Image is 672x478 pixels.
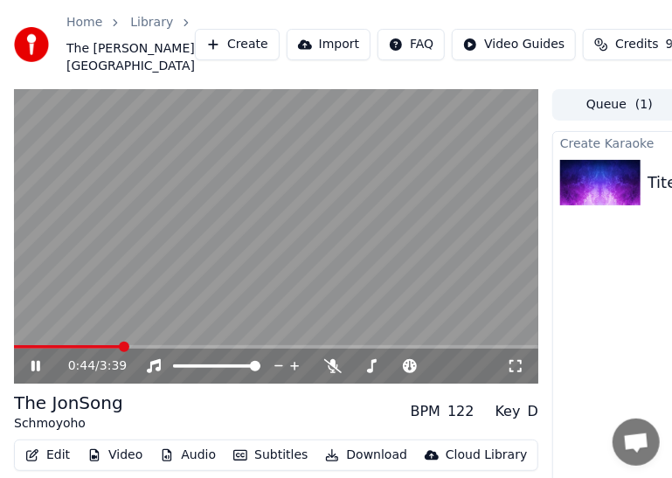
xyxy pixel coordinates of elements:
div: 122 [447,401,475,422]
span: The [PERSON_NAME][GEOGRAPHIC_DATA] [66,40,195,75]
nav: breadcrumb [66,14,195,75]
button: Video [80,443,149,468]
span: Credits [615,36,658,53]
button: Download [318,443,414,468]
button: Create [195,29,280,60]
div: Schmoyoho [14,415,123,433]
span: 0:44 [68,357,95,375]
button: Import [287,29,371,60]
div: Open chat [613,419,660,466]
div: The JonSong [14,391,123,415]
div: Key [495,401,521,422]
span: 3:39 [100,357,127,375]
button: FAQ [378,29,445,60]
button: Subtitles [226,443,315,468]
div: BPM [411,401,440,422]
span: ( 1 ) [635,96,653,114]
div: / [68,357,110,375]
button: Edit [18,443,77,468]
img: youka [14,27,49,62]
a: Home [66,14,102,31]
div: D [528,401,538,422]
button: Video Guides [452,29,576,60]
a: Library [130,14,173,31]
div: Cloud Library [446,447,527,464]
button: Audio [153,443,223,468]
